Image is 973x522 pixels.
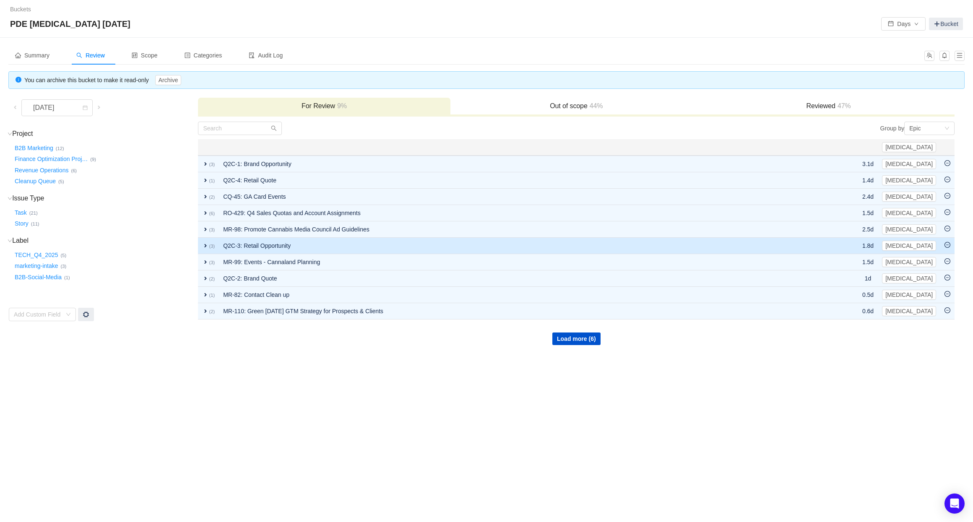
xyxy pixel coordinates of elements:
[858,172,878,189] td: 1.4d
[13,153,90,166] button: Finance Optimization Proj…
[882,257,936,267] button: [MEDICAL_DATA]
[13,217,31,231] button: Story
[209,227,215,232] small: (3)
[882,224,936,234] button: [MEDICAL_DATA]
[202,308,209,314] span: expand
[76,52,82,58] i: icon: search
[90,157,96,162] small: (9)
[858,205,878,221] td: 1.5d
[83,105,88,111] i: icon: calendar
[335,102,347,109] span: 9%
[955,51,965,61] button: icon: menu
[944,307,950,313] i: icon: minus-circle
[31,221,39,226] small: (11)
[455,102,698,110] h3: Out of scope
[132,52,158,59] span: Scope
[8,132,12,136] i: icon: down
[202,259,209,265] span: expand
[944,126,950,132] i: icon: down
[24,77,181,83] span: You can archive this bucket to make it read-only
[552,332,601,345] button: Load more (6)
[944,193,950,199] i: icon: minus-circle
[13,194,197,203] h3: Issue Type
[882,159,936,169] button: [MEDICAL_DATA]
[882,306,936,316] button: [MEDICAL_DATA]
[15,52,49,59] span: Summary
[61,253,67,258] small: (5)
[944,291,950,297] i: icon: minus-circle
[185,52,190,58] i: icon: profile
[944,242,950,248] i: icon: minus-circle
[944,160,950,166] i: icon: minus-circle
[10,6,31,13] a: Buckets
[209,195,215,200] small: (2)
[132,52,138,58] i: icon: control
[202,193,209,200] span: expand
[909,122,921,135] div: Epic
[13,130,197,138] h3: Project
[66,312,71,318] i: icon: down
[882,273,936,283] button: [MEDICAL_DATA]
[882,175,936,185] button: [MEDICAL_DATA]
[13,270,64,284] button: B2B-Social-Media
[219,270,827,287] td: Q2C-2: Brand Quote
[76,52,105,59] span: Review
[882,192,936,202] button: [MEDICAL_DATA]
[944,275,950,280] i: icon: minus-circle
[944,258,950,264] i: icon: minus-circle
[858,156,878,172] td: 3.1d
[858,189,878,205] td: 2.4d
[219,205,827,221] td: RO-429: Q4 Sales Quotas and Account Assignments
[882,241,936,251] button: [MEDICAL_DATA]
[13,141,56,155] button: B2B Marketing
[13,175,58,188] button: Cleanup Queue
[219,221,827,238] td: MR-98: Promote Cannabis Media Council Ad Guidelines
[881,17,926,31] button: icon: calendarDaysicon: down
[209,309,215,314] small: (2)
[155,75,182,85] button: Archive
[14,310,62,319] div: Add Custom Field
[219,287,827,303] td: MR-82: Contact Clean up
[202,226,209,233] span: expand
[202,161,209,167] span: expand
[58,179,64,184] small: (5)
[15,52,21,58] i: icon: home
[56,146,64,151] small: (12)
[588,102,603,109] span: 44%
[219,303,827,319] td: MR-110: Green [DATE] GTM Strategy for Prospects & Clients
[939,51,950,61] button: icon: bell
[10,17,135,31] span: PDE [MEDICAL_DATA] [DATE]
[882,208,936,218] button: [MEDICAL_DATA]
[249,52,283,59] span: Audit Log
[13,248,61,262] button: TECH_Q4_2025
[8,196,12,201] i: icon: down
[707,102,950,110] h3: Reviewed
[858,221,878,238] td: 2.5d
[219,189,827,205] td: CQ-45: GA Card Events
[26,100,62,116] div: [DATE]
[13,260,61,273] button: marketing-intake
[29,210,38,216] small: (21)
[202,242,209,249] span: expand
[219,156,827,172] td: Q2C-1: Brand Opportunity
[8,239,12,243] i: icon: down
[219,254,827,270] td: MR-99: Events - Cannaland Planning
[185,52,222,59] span: Categories
[209,244,215,249] small: (3)
[16,77,21,83] i: icon: info-circle
[61,264,67,269] small: (3)
[209,260,215,265] small: (3)
[13,236,197,245] h3: Label
[202,102,446,110] h3: For Review
[202,177,209,184] span: expand
[71,168,77,173] small: (6)
[209,162,215,167] small: (3)
[858,238,878,254] td: 1.8d
[198,122,282,135] input: Search
[858,303,878,319] td: 0.6d
[929,18,963,30] a: Bucket
[13,206,29,219] button: Task
[209,178,215,183] small: (1)
[944,226,950,231] i: icon: minus-circle
[882,142,936,152] button: [MEDICAL_DATA]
